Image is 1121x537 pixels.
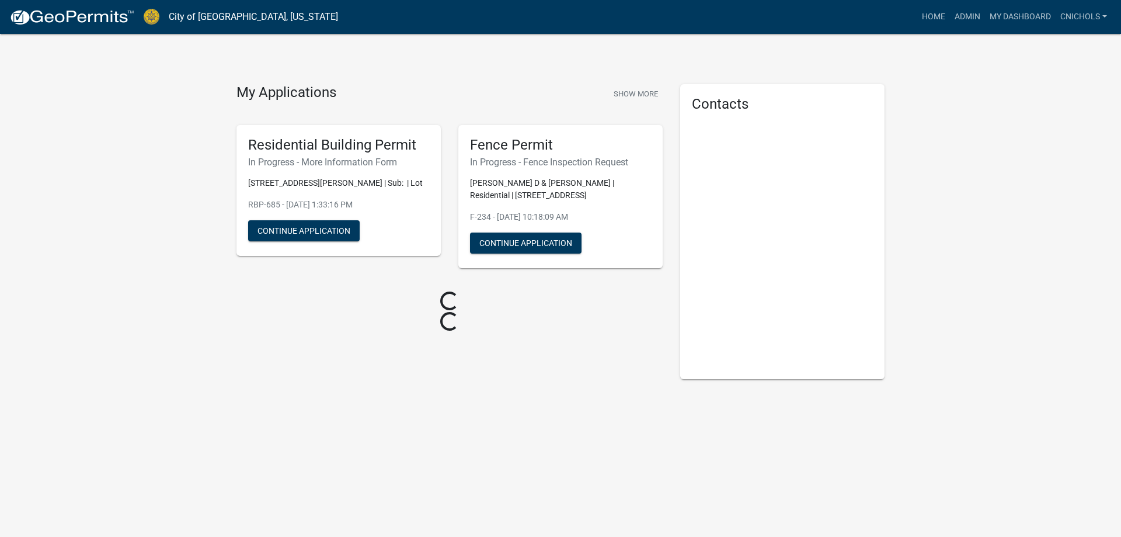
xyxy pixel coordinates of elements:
[236,84,336,102] h4: My Applications
[248,220,360,241] button: Continue Application
[470,157,651,168] h6: In Progress - Fence Inspection Request
[609,84,663,103] button: Show More
[169,7,338,27] a: City of [GEOGRAPHIC_DATA], [US_STATE]
[248,177,429,189] p: [STREET_ADDRESS][PERSON_NAME] | Sub: | Lot
[470,233,582,254] button: Continue Application
[248,157,429,168] h6: In Progress - More Information Form
[248,199,429,211] p: RBP-685 - [DATE] 1:33:16 PM
[470,177,651,202] p: [PERSON_NAME] D & [PERSON_NAME] | Residential | [STREET_ADDRESS]
[917,6,950,28] a: Home
[1056,6,1112,28] a: cnichols
[985,6,1056,28] a: My Dashboard
[470,211,651,223] p: F-234 - [DATE] 10:18:09 AM
[950,6,985,28] a: Admin
[470,137,651,154] h5: Fence Permit
[248,137,429,154] h5: Residential Building Permit
[144,9,159,25] img: City of Jeffersonville, Indiana
[692,96,873,113] h5: Contacts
